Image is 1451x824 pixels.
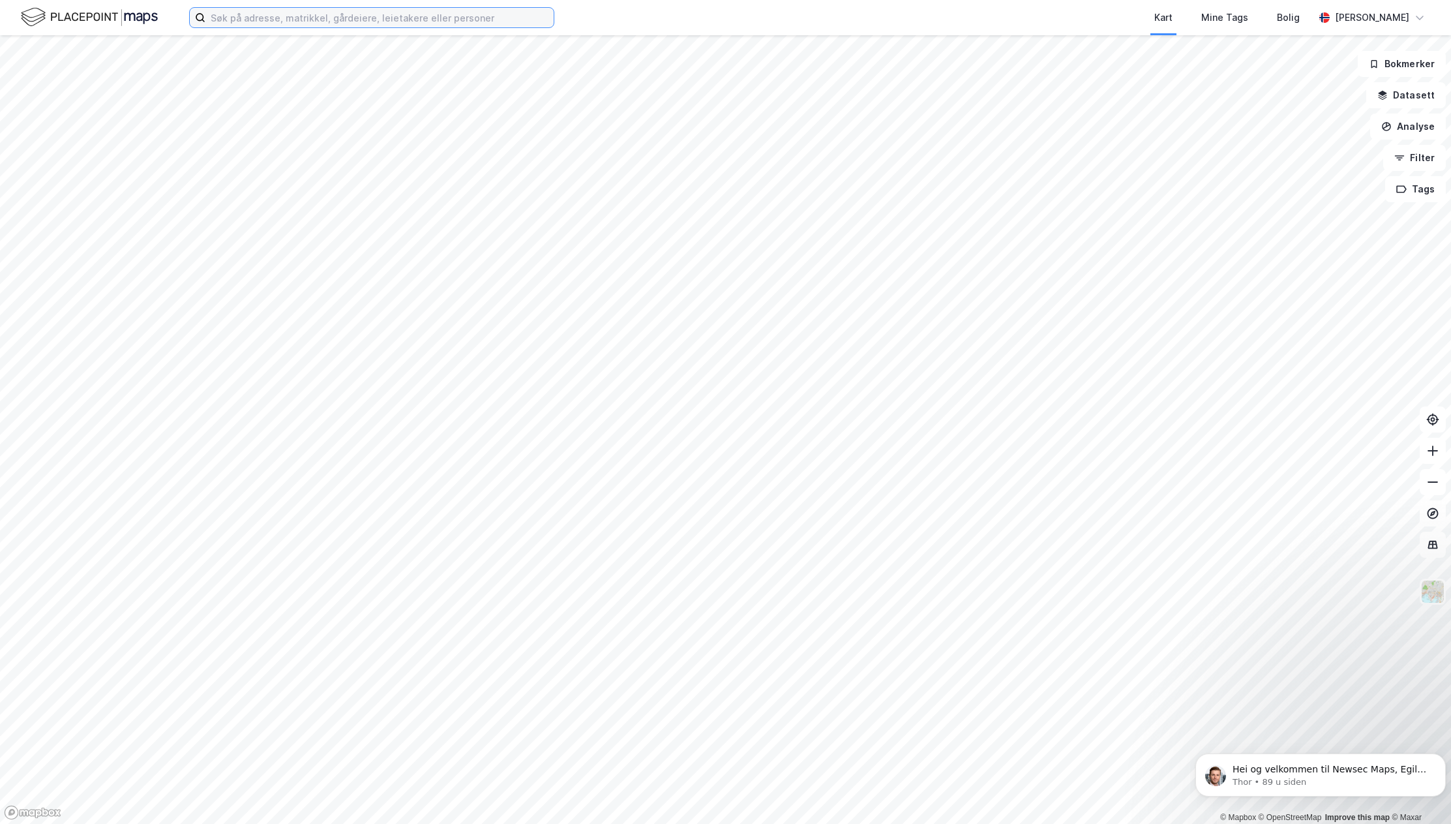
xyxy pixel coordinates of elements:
input: Søk på adresse, matrikkel, gårdeiere, leietakere eller personer [205,8,554,27]
button: Bokmerker [1358,51,1446,77]
div: Bolig [1277,10,1300,25]
button: Filter [1383,145,1446,171]
button: Datasett [1366,82,1446,108]
button: Tags [1385,176,1446,202]
div: Kart [1154,10,1173,25]
div: [PERSON_NAME] [1335,10,1409,25]
iframe: Intercom notifications melding [1190,726,1451,817]
a: Mapbox homepage [4,805,61,820]
a: Improve this map [1325,813,1390,822]
div: Mine Tags [1201,10,1248,25]
button: Analyse [1370,114,1446,140]
a: Mapbox [1220,813,1256,822]
img: Z [1420,579,1445,604]
img: logo.f888ab2527a4732fd821a326f86c7f29.svg [21,6,158,29]
a: OpenStreetMap [1259,813,1322,822]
